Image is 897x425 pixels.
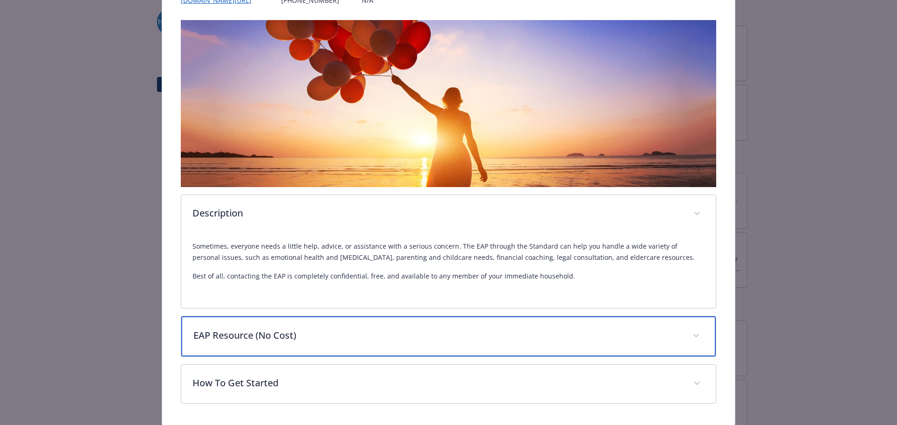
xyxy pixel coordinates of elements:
[181,195,716,233] div: Description
[192,271,705,282] p: Best of all, contacting the EAP is completely confidential, free, and available to any member of ...
[181,20,717,187] img: banner
[192,376,683,390] p: How To Get Started
[181,365,716,403] div: How To Get Started
[192,206,683,220] p: Description
[192,241,705,263] p: Sometimes, everyone needs a little help, advice, or assistance with a serious concern. The EAP th...
[181,233,716,308] div: Description
[193,328,682,342] p: EAP Resource (No Cost)
[181,316,716,356] div: EAP Resource (No Cost)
